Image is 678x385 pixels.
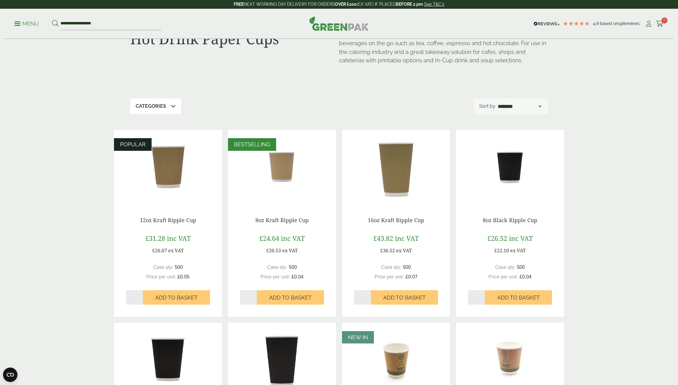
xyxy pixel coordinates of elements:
span: POPULAR [120,141,146,147]
span: 500 [517,265,525,270]
button: Add to Basket [371,290,438,305]
strong: OVER £100 [335,2,357,7]
span: inc VAT [509,234,533,243]
span: 500 [403,265,411,270]
a: 16oz Kraft Ripple Cup [368,216,424,224]
p: We supply a wide variety of sustainably sourced paper cups, ideal for hot beverages on the go suc... [339,30,548,65]
span: ex VAT [510,247,526,254]
button: Add to Basket [257,290,324,305]
span: Based on [600,21,618,26]
span: Price per unit: [374,274,404,279]
div: 4.79 Stars [563,21,590,26]
span: ex VAT [168,247,184,254]
span: Add to Basket [155,294,198,301]
span: reviews [625,21,639,26]
img: 8oz Kraft Ripple Cup-0 [228,130,336,205]
p: Sort by [479,103,495,110]
img: 8oz Black Ripple Cup -0 [456,130,564,205]
span: Add to Basket [269,294,312,301]
span: inc VAT [395,234,419,243]
p: Menu [14,20,39,27]
a: See T&C's [424,2,444,7]
h1: Hot Drink Paper Cups [130,30,339,48]
span: £36.52 [380,247,395,254]
a: Menu [14,20,39,26]
span: £26.52 [487,234,507,243]
span: NEW IN [348,334,368,340]
span: 4.8 [593,21,600,26]
img: 16oz Kraft c [342,130,450,205]
span: £0.07 [405,274,418,279]
span: Case qty: [267,265,288,270]
span: BESTSELLING [234,141,270,147]
button: Add to Basket [143,290,210,305]
span: Price per unit: [488,274,518,279]
span: Case qty: [381,265,402,270]
img: REVIEWS.io [534,22,560,26]
button: Add to Basket [485,290,552,305]
a: 12oz Kraft Ripple Cup [140,216,196,224]
p: Categories [136,103,166,110]
span: Price per unit: [146,274,176,279]
span: Case qty: [495,265,516,270]
select: Shop order [497,103,542,110]
span: £0.04 [519,274,532,279]
span: 500 [175,265,183,270]
strong: FREE [234,2,244,7]
span: £0.05 [177,274,190,279]
span: £22.10 [494,247,509,254]
a: 0 [656,19,664,28]
span: ex VAT [396,247,412,254]
span: ex VAT [282,247,298,254]
span: £43.82 [373,234,393,243]
span: 500 [289,265,297,270]
i: Cart [656,21,664,27]
span: 196 [618,21,625,26]
i: My Account [645,21,652,27]
span: inc VAT [281,234,305,243]
img: GreenPak Supplies [309,16,369,31]
img: 12oz Kraft Ripple Cup-0 [114,130,222,205]
strong: BEFORE 2 pm [396,2,423,7]
a: 8oz Kraft Ripple Cup [255,216,309,224]
span: Case qty: [153,265,174,270]
span: £20.53 [266,247,281,254]
span: 0 [661,17,667,23]
span: Price per unit: [260,274,290,279]
span: Add to Basket [497,294,540,301]
span: Add to Basket [383,294,426,301]
span: inc VAT [167,234,191,243]
span: £0.04 [291,274,304,279]
span: £31.28 [145,234,165,243]
button: Open CMP widget [3,368,17,382]
a: 8oz Black Ripple Cup [483,216,537,224]
span: £24.64 [259,234,279,243]
span: £26.07 [152,247,167,254]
